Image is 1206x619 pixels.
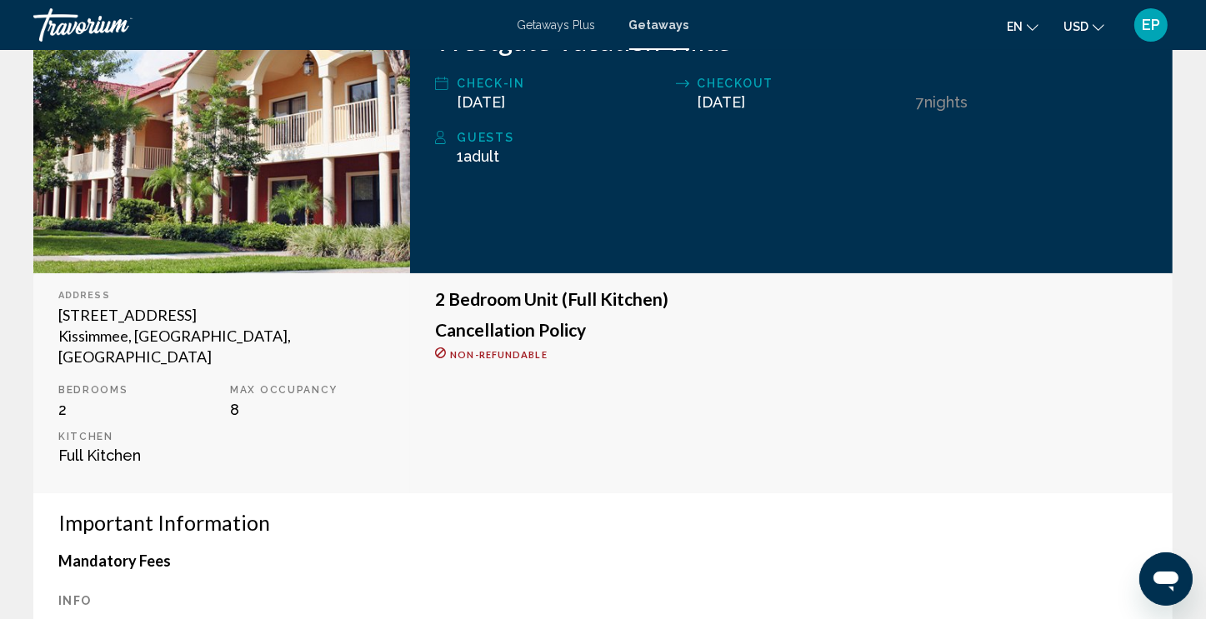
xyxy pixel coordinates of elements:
[1129,7,1173,42] button: User Menu
[1007,14,1038,38] button: Change language
[1007,20,1023,33] span: en
[916,93,924,111] span: 7
[1063,14,1104,38] button: Change currency
[230,384,385,396] p: Max Occupancy
[450,349,547,360] span: Non-refundable
[463,147,499,165] span: Adult
[457,73,667,93] div: Check-In
[1142,17,1160,33] span: EP
[435,321,1148,339] h3: Cancellation Policy
[58,552,1148,570] h4: Mandatory Fees
[58,431,213,442] p: Kitchen
[58,290,385,301] div: Address
[457,147,499,165] span: 1
[230,401,239,418] span: 8
[58,305,385,367] div: [STREET_ADDRESS] Kissimmee, [GEOGRAPHIC_DATA], [GEOGRAPHIC_DATA]
[698,73,908,93] div: Checkout
[58,401,67,418] span: 2
[457,93,505,111] span: [DATE]
[518,18,596,32] a: Getaways Plus
[1063,20,1088,33] span: USD
[435,290,1148,308] h3: 2 Bedroom Unit (Full Kitchen)
[698,93,746,111] span: [DATE]
[58,447,141,464] span: Full Kitchen
[33,8,501,42] a: Travorium
[1139,552,1193,606] iframe: Button to launch messaging window
[58,510,1148,535] h3: Important Information
[924,93,968,111] span: Nights
[58,384,213,396] p: Bedrooms
[629,18,689,32] a: Getaways
[457,127,1148,147] div: Guests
